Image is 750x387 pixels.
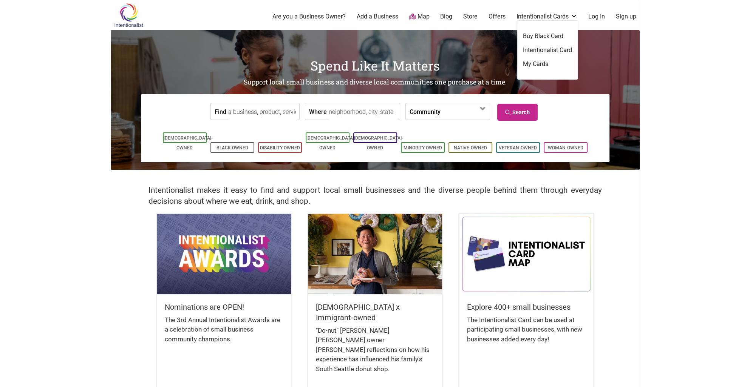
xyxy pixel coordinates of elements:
input: a business, product, service [228,103,297,120]
img: Intentionalist Awards [157,214,291,294]
a: Black-Owned [216,145,248,150]
h1: Spend Like It Matters [111,57,640,75]
a: Log In [588,12,605,21]
label: Find [215,103,226,120]
h2: Support local small business and diverse local communities one purchase at a time. [111,78,640,87]
img: King Donuts - Hong Chhuor [308,214,442,294]
a: Blog [440,12,452,21]
a: Woman-Owned [548,145,583,150]
a: Store [463,12,478,21]
a: Intentionalist Cards [516,12,578,21]
h5: Explore 400+ small businesses [467,302,586,312]
a: Buy Black Card [523,32,572,40]
input: neighborhood, city, state [329,103,398,120]
a: Native-Owned [454,145,487,150]
a: Disability-Owned [260,145,300,150]
a: Offers [489,12,506,21]
a: Sign up [616,12,636,21]
a: Intentionalist Card [523,46,572,54]
a: Minority-Owned [404,145,442,150]
div: The Intentionalist Card can be used at participating small businesses, with new businesses added ... [467,315,586,352]
h2: Intentionalist makes it easy to find and support local small businesses and the diverse people be... [148,185,602,207]
a: [DEMOGRAPHIC_DATA]-Owned [354,135,403,150]
a: Search [497,104,538,121]
label: Community [410,103,441,120]
a: [DEMOGRAPHIC_DATA]-Owned [306,135,356,150]
a: My Cards [523,60,572,68]
a: [DEMOGRAPHIC_DATA]-Owned [164,135,213,150]
a: Veteran-Owned [499,145,537,150]
div: "Do-nut" [PERSON_NAME] [PERSON_NAME] owner [PERSON_NAME] reflections on how his experience has in... [316,326,435,382]
label: Where [309,103,327,120]
a: Are you a Business Owner? [272,12,346,21]
div: The 3rd Annual Intentionalist Awards are a celebration of small business community champions. [165,315,283,352]
a: Map [409,12,429,21]
h5: [DEMOGRAPHIC_DATA] x Immigrant-owned [316,302,435,323]
img: Intentionalist Card Map [459,214,593,294]
h5: Nominations are OPEN! [165,302,283,312]
img: Intentionalist [111,3,147,28]
a: Add a Business [357,12,398,21]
